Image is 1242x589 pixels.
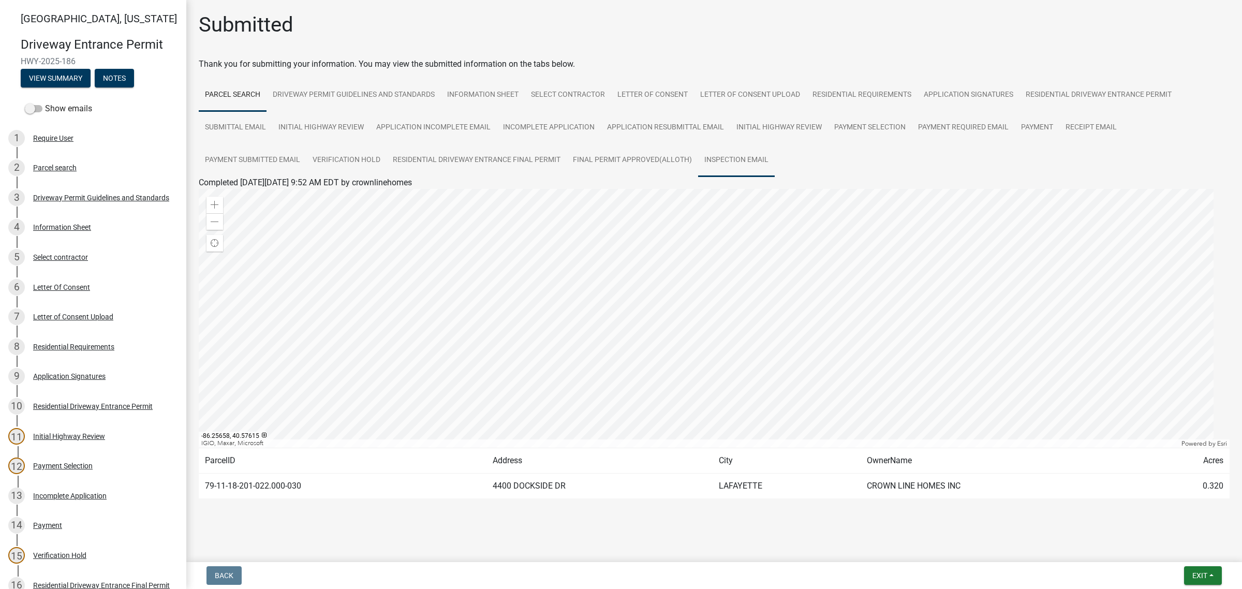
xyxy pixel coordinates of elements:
[33,313,113,320] div: Letter of Consent Upload
[306,144,387,177] a: Verification Hold
[33,403,153,410] div: Residential Driveway Entrance Permit
[1179,439,1230,448] div: Powered by
[525,79,611,112] a: Select contractor
[95,75,134,83] wm-modal-confirm: Notes
[215,571,233,580] span: Back
[861,448,1142,474] td: OwnerName
[828,111,912,144] a: Payment Selection
[713,474,861,499] td: LAFAYETTE
[199,111,272,144] a: Submittal Email
[713,448,861,474] td: City
[95,69,134,87] button: Notes
[694,79,806,112] a: Letter of Consent Upload
[8,488,25,504] div: 13
[21,12,177,25] span: [GEOGRAPHIC_DATA], [US_STATE]
[486,474,713,499] td: 4400 DOCKSIDE DR
[21,75,91,83] wm-modal-confirm: Summary
[206,235,223,252] div: Find my location
[497,111,601,144] a: Incomplete Application
[8,159,25,176] div: 2
[8,428,25,445] div: 11
[370,111,497,144] a: Application Incomplete Email
[918,79,1019,112] a: Application Signatures
[8,517,25,534] div: 14
[8,219,25,235] div: 4
[33,224,91,231] div: Information Sheet
[33,373,106,380] div: Application Signatures
[1059,111,1123,144] a: Receipt Email
[8,338,25,355] div: 8
[861,474,1142,499] td: CROWN LINE HOMES INC
[730,111,828,144] a: Initial Highway Review
[698,144,775,177] a: Inspection Email
[8,398,25,415] div: 10
[33,135,73,142] div: Require User
[8,189,25,206] div: 3
[21,69,91,87] button: View Summary
[33,582,170,589] div: Residential Driveway Entrance Final Permit
[199,144,306,177] a: Payment Submitted Email
[806,79,918,112] a: Residential Requirements
[21,37,178,52] h4: Driveway Entrance Permit
[601,111,730,144] a: Application Resubmittal Email
[267,79,441,112] a: Driveway Permit Guidelines and Standards
[33,284,90,291] div: Letter Of Consent
[8,458,25,474] div: 12
[206,197,223,213] div: Zoom in
[486,448,713,474] td: Address
[8,547,25,564] div: 15
[33,552,86,559] div: Verification Hold
[8,130,25,146] div: 1
[8,249,25,266] div: 5
[912,111,1015,144] a: Payment Required Email
[199,448,486,474] td: ParcelID
[1019,79,1178,112] a: Residential Driveway Entrance Permit
[206,566,242,585] button: Back
[1142,448,1230,474] td: Acres
[206,213,223,230] div: Zoom out
[33,164,77,171] div: Parcel search
[567,144,698,177] a: Final Permit Approved(AllOth)
[1184,566,1222,585] button: Exit
[272,111,370,144] a: Initial Highway Review
[441,79,525,112] a: Information Sheet
[199,474,486,499] td: 79-11-18-201-022.000-030
[1142,474,1230,499] td: 0.320
[199,79,267,112] a: Parcel search
[611,79,694,112] a: Letter Of Consent
[199,58,1230,70] div: Thank you for submitting your information. You may view the submitted information on the tabs below.
[1192,571,1207,580] span: Exit
[33,433,105,440] div: Initial Highway Review
[25,102,92,115] label: Show emails
[33,522,62,529] div: Payment
[199,439,1179,448] div: IGIO, Maxar, Microsoft
[21,56,166,66] span: HWY-2025-186
[199,178,412,187] span: Completed [DATE][DATE] 9:52 AM EDT by crownlinehomes
[199,12,293,37] h1: Submitted
[8,279,25,296] div: 6
[33,194,169,201] div: Driveway Permit Guidelines and Standards
[8,368,25,385] div: 9
[33,492,107,499] div: Incomplete Application
[1217,440,1227,447] a: Esri
[33,254,88,261] div: Select contractor
[1015,111,1059,144] a: Payment
[33,343,114,350] div: Residential Requirements
[8,308,25,325] div: 7
[33,462,93,469] div: Payment Selection
[387,144,567,177] a: Residential Driveway Entrance Final Permit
